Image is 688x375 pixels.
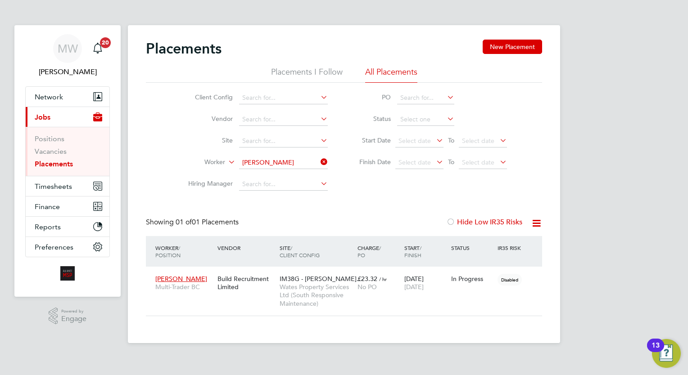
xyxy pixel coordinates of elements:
span: IM38G - [PERSON_NAME]… [280,275,363,283]
button: Preferences [26,237,109,257]
button: Open Resource Center, 13 new notifications [652,339,681,368]
span: Select date [398,137,431,145]
div: In Progress [451,275,493,283]
span: Network [35,93,63,101]
div: Worker [153,240,215,263]
div: Charge [355,240,402,263]
span: [DATE] [404,283,424,291]
a: Go to home page [25,266,110,281]
button: New Placement [483,40,542,54]
a: Vacancies [35,147,67,156]
a: Positions [35,134,64,143]
span: Select date [462,137,494,145]
div: IR35 Risk [495,240,526,256]
button: Timesheets [26,176,109,196]
span: £23.32 [358,275,377,283]
button: Jobs [26,107,109,127]
span: Megan Westlotorn [25,67,110,77]
span: Select date [462,158,494,166]
span: / PO [358,244,381,259]
span: / Finish [404,244,421,259]
a: Placements [35,160,73,168]
label: Start Date [350,136,391,144]
span: [PERSON_NAME] [155,275,207,283]
label: Hiring Manager [181,179,233,187]
div: Vendor [215,240,277,256]
span: 20 [100,37,111,48]
span: Finance [35,202,60,211]
a: 20 [89,34,107,63]
label: PO [350,93,391,101]
input: Select one [397,113,454,126]
button: Network [26,87,109,107]
li: Placements I Follow [271,67,343,83]
span: To [445,156,457,168]
button: Finance [26,196,109,216]
input: Search for... [239,135,328,147]
nav: Main navigation [14,25,121,297]
button: Reports [26,217,109,237]
span: To [445,134,457,146]
label: Client Config [181,93,233,101]
span: Multi-Trader BC [155,283,213,291]
span: Timesheets [35,182,72,191]
div: Status [449,240,496,256]
span: Select date [398,158,431,166]
span: Disabled [498,274,522,286]
div: Build Recruitment Limited [215,270,277,295]
label: Site [181,136,233,144]
label: Status [350,115,391,123]
span: No PO [358,283,377,291]
input: Search for... [239,92,328,104]
img: alliancemsp-logo-retina.png [60,266,75,281]
label: Worker [173,158,225,167]
span: Preferences [35,243,73,251]
input: Search for... [397,92,454,104]
div: Site [277,240,355,263]
label: Vendor [181,115,233,123]
div: Showing [146,218,240,227]
a: [PERSON_NAME]Multi-Trader BCBuild Recruitment LimitedIM38G - [PERSON_NAME]…Wates Property Service... [153,270,542,277]
div: Jobs [26,127,109,176]
span: 01 Placements [176,218,239,227]
span: / hr [379,276,387,282]
span: Reports [35,223,61,231]
div: Start [402,240,449,263]
span: / Position [155,244,181,259]
a: MW[PERSON_NAME] [25,34,110,77]
span: Engage [61,315,86,323]
span: Powered by [61,308,86,315]
input: Search for... [239,156,328,169]
span: Jobs [35,113,50,121]
a: Powered byEngage [49,308,87,325]
div: [DATE] [402,270,449,295]
h2: Placements [146,40,222,58]
span: / Client Config [280,244,320,259]
input: Search for... [239,178,328,191]
input: Search for... [239,113,328,126]
label: Finish Date [350,158,391,166]
div: 13 [652,345,660,357]
li: All Placements [365,67,417,83]
span: MW [58,43,78,54]
span: 01 of [176,218,192,227]
span: Wates Property Services Ltd (South Responsive Maintenance) [280,283,353,308]
label: Hide Low IR35 Risks [446,218,522,227]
